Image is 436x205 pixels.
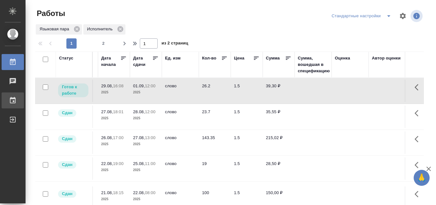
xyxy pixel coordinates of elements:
[133,55,152,68] div: Дата сдачи
[145,83,155,88] p: 12:00
[162,80,199,102] td: слово
[62,162,72,168] p: Сдан
[263,106,295,128] td: 35,55 ₽
[62,136,72,142] p: Сдан
[133,161,145,166] p: 25.08,
[145,190,155,195] p: 08:00
[101,161,113,166] p: 22.08,
[35,8,65,19] span: Работы
[162,39,188,49] span: из 2 страниц
[395,8,410,24] span: Настроить таблицу
[263,80,295,102] td: 39,30 ₽
[101,135,113,140] p: 26.08,
[411,186,426,202] button: Здесь прячутся важные кнопки
[133,115,159,122] p: 2025
[411,157,426,173] button: Здесь прячутся важные кнопки
[145,135,155,140] p: 13:00
[101,167,127,173] p: 2025
[231,106,263,128] td: 1.5
[113,161,124,166] p: 19:00
[410,10,424,22] span: Посмотреть информацию
[145,109,155,114] p: 12:00
[133,135,145,140] p: 27.08,
[231,157,263,180] td: 1.5
[162,131,199,154] td: слово
[411,131,426,147] button: Здесь прячутся важные кнопки
[133,167,159,173] p: 2025
[133,196,159,202] p: 2025
[199,131,231,154] td: 143.35
[113,135,124,140] p: 17:00
[101,109,113,114] p: 27.08,
[411,106,426,121] button: Здесь прячутся важные кнопки
[101,196,127,202] p: 2025
[101,141,127,147] p: 2025
[234,55,244,61] div: Цена
[263,157,295,180] td: 28,50 ₽
[101,55,120,68] div: Дата начала
[101,89,127,96] p: 2025
[266,55,280,61] div: Сумма
[101,83,113,88] p: 29.08,
[231,131,263,154] td: 1.5
[133,89,159,96] p: 2025
[57,161,89,169] div: Менеджер проверил работу исполнителя, передает ее на следующий этап
[133,83,145,88] p: 01.09,
[57,190,89,198] div: Менеджер проверил работу исполнителя, передает ее на следующий этап
[335,55,350,61] div: Оценка
[57,109,89,117] div: Менеджер проверил работу исполнителя, передает ее на следующий этап
[133,109,145,114] p: 28.08,
[101,190,113,195] p: 21.08,
[414,170,430,186] button: 🙏
[263,131,295,154] td: 215,02 ₽
[98,38,109,49] button: 2
[40,26,71,32] p: Языковая пара
[113,109,124,114] p: 18:01
[83,24,125,35] div: Исполнитель
[59,55,73,61] div: Статус
[62,84,85,97] p: Готов к работе
[416,171,427,185] span: 🙏
[199,80,231,102] td: 26.2
[145,161,155,166] p: 11:00
[165,55,181,61] div: Ед. изм
[62,191,72,197] p: Сдан
[133,190,145,195] p: 22.08,
[113,83,124,88] p: 16:08
[101,115,127,122] p: 2025
[231,80,263,102] td: 1.5
[162,157,199,180] td: слово
[199,106,231,128] td: 23.7
[36,24,82,35] div: Языковая пара
[87,26,115,32] p: Исполнитель
[411,80,426,95] button: Здесь прячутся важные кнопки
[199,157,231,180] td: 19
[298,55,330,74] div: Сумма, вошедшая в спецификацию
[330,11,395,21] div: split button
[113,190,124,195] p: 18:15
[372,55,401,61] div: Автор оценки
[62,110,72,116] p: Сдан
[202,55,216,61] div: Кол-во
[133,141,159,147] p: 2025
[98,40,109,47] span: 2
[162,106,199,128] td: слово
[57,83,89,98] div: Исполнитель может приступить к работе
[57,135,89,143] div: Менеджер проверил работу исполнителя, передает ее на следующий этап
